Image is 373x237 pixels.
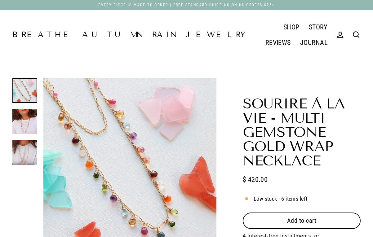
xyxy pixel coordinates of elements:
h1: Sourire à la Vie - Multi Gemstone Gold Wrap Necklace [243,97,361,168]
span: Add to cart [287,217,317,224]
a: STORY [304,19,332,35]
a: REVIEWS [261,35,295,50]
a: Breathe Autumn Rain Jewelry [12,31,249,39]
a: JOURNAL [295,35,332,50]
span: $ 420.00 [243,174,268,185]
a: SHOP [279,19,304,35]
div: Primary [249,19,332,50]
button: Add to cart [243,213,361,229]
img: Sourire à la Vie - Multi Gemstone Gold Wrap Necklace life style image | Breathe Autumn Rain Artis... [12,109,37,134]
span: Low stock - 6 items left [254,195,308,204]
img: Sourire à la Vie - Multi Gemstone Gold Wrap Necklace life style alt image | Breathe Autumn Rain A... [12,140,37,165]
